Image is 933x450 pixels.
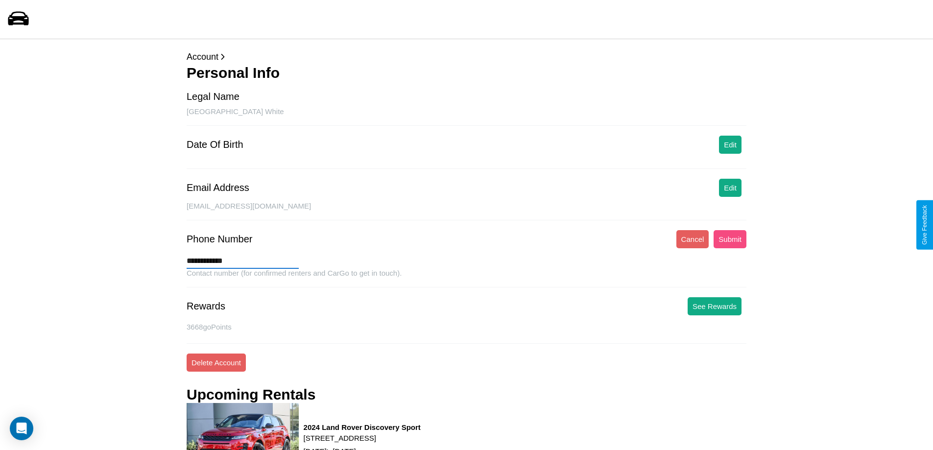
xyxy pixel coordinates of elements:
button: Edit [719,179,742,197]
h3: Personal Info [187,65,746,81]
div: [GEOGRAPHIC_DATA] White [187,107,746,126]
button: Submit [714,230,746,248]
p: Account [187,49,746,65]
div: Rewards [187,301,225,312]
div: Legal Name [187,91,239,102]
div: Date Of Birth [187,139,243,150]
button: Delete Account [187,354,246,372]
h3: Upcoming Rentals [187,386,315,403]
h3: 2024 Land Rover Discovery Sport [304,423,421,431]
p: 3668 goPoints [187,320,746,333]
div: Email Address [187,182,249,193]
button: Edit [719,136,742,154]
div: Phone Number [187,234,253,245]
button: See Rewards [688,297,742,315]
p: [STREET_ADDRESS] [304,431,421,445]
div: Give Feedback [921,205,928,245]
div: Contact number (for confirmed renters and CarGo to get in touch). [187,269,746,287]
div: [EMAIL_ADDRESS][DOMAIN_NAME] [187,202,746,220]
div: Open Intercom Messenger [10,417,33,440]
button: Cancel [676,230,709,248]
